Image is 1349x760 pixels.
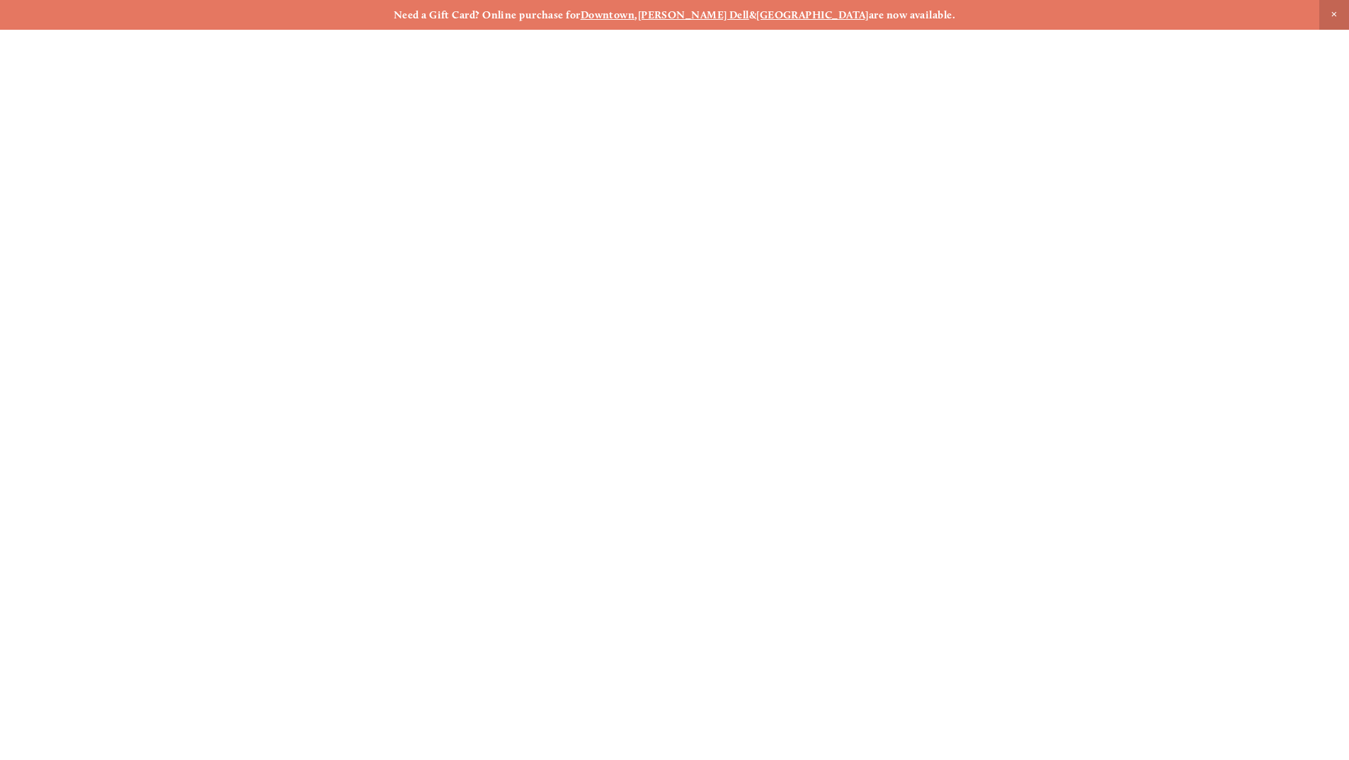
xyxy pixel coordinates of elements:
[394,8,581,21] strong: Need a Gift Card? Online purchase for
[869,8,955,21] strong: are now available.
[749,8,756,21] strong: &
[638,8,749,21] a: [PERSON_NAME] Dell
[634,8,637,21] strong: ,
[581,8,635,21] a: Downtown
[756,8,869,21] a: [GEOGRAPHIC_DATA]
